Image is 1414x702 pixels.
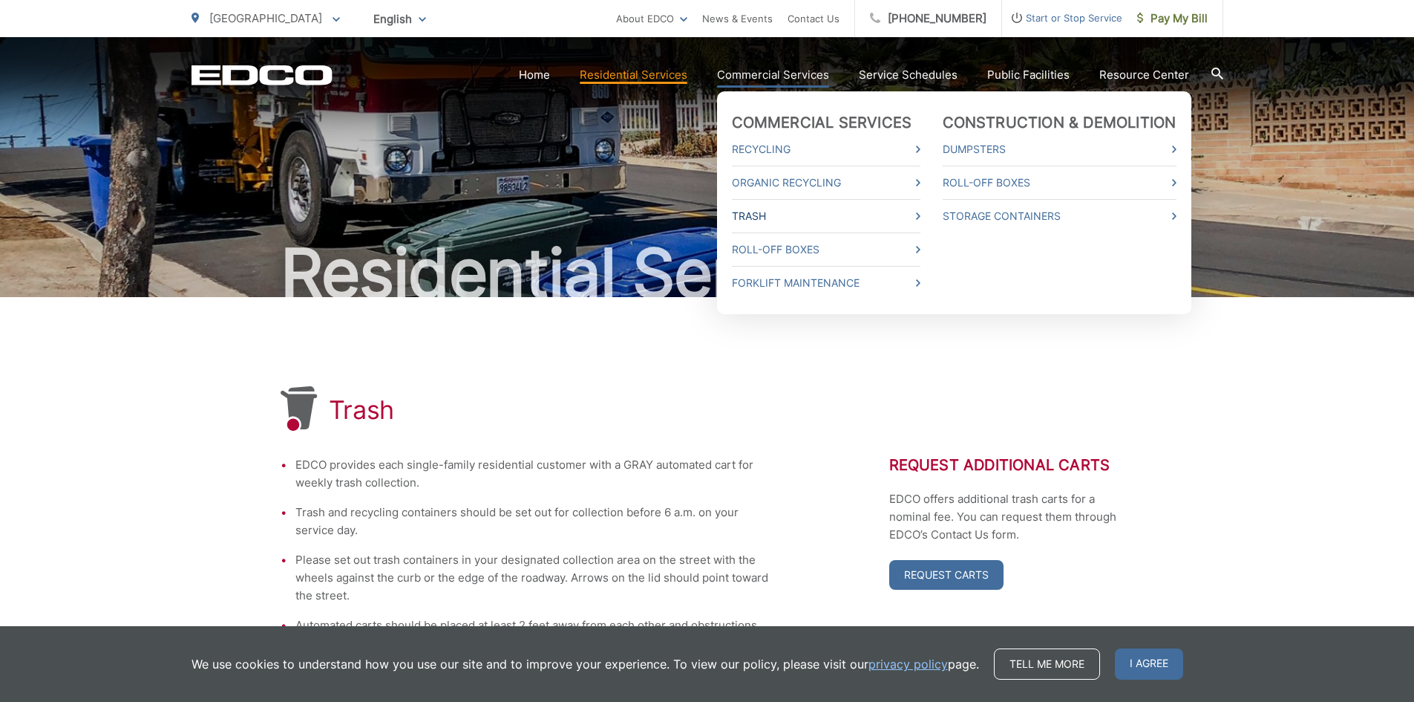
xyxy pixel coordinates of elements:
[295,551,770,605] li: Please set out trash containers in your designated collection area on the street with the wheels ...
[732,207,920,225] a: Trash
[329,395,395,425] h1: Trash
[295,456,770,492] li: EDCO provides each single-family residential customer with a GRAY automated cart for weekly trash...
[943,207,1176,225] a: Storage Containers
[889,560,1004,590] a: Request Carts
[295,504,770,539] li: Trash and recycling containers should be set out for collection before 6 a.m. on your service day.
[994,649,1100,680] a: Tell me more
[209,11,322,25] span: [GEOGRAPHIC_DATA]
[732,140,920,158] a: Recycling
[868,655,948,673] a: privacy policy
[1137,10,1208,27] span: Pay My Bill
[889,456,1134,474] h2: Request Additional Carts
[580,66,687,84] a: Residential Services
[943,114,1176,131] a: Construction & Demolition
[192,655,979,673] p: We use cookies to understand how you use our site and to improve your experience. To view our pol...
[859,66,958,84] a: Service Schedules
[943,140,1176,158] a: Dumpsters
[987,66,1070,84] a: Public Facilities
[732,241,920,259] a: Roll-Off Boxes
[192,65,333,85] a: EDCD logo. Return to the homepage.
[295,617,770,652] li: Automated carts should be placed at least 2 feet away from each other and obstructions such as pa...
[1115,649,1183,680] span: I agree
[702,10,773,27] a: News & Events
[732,174,920,192] a: Organic Recycling
[1099,66,1189,84] a: Resource Center
[732,274,920,292] a: Forklift Maintenance
[943,174,1176,192] a: Roll-Off Boxes
[788,10,839,27] a: Contact Us
[889,490,1134,544] p: EDCO offers additional trash carts for a nominal fee. You can request them through EDCO’s Contact...
[616,10,687,27] a: About EDCO
[732,114,912,131] a: Commercial Services
[362,6,437,32] span: English
[192,236,1223,311] h2: Residential Services
[519,66,550,84] a: Home
[717,66,829,84] a: Commercial Services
